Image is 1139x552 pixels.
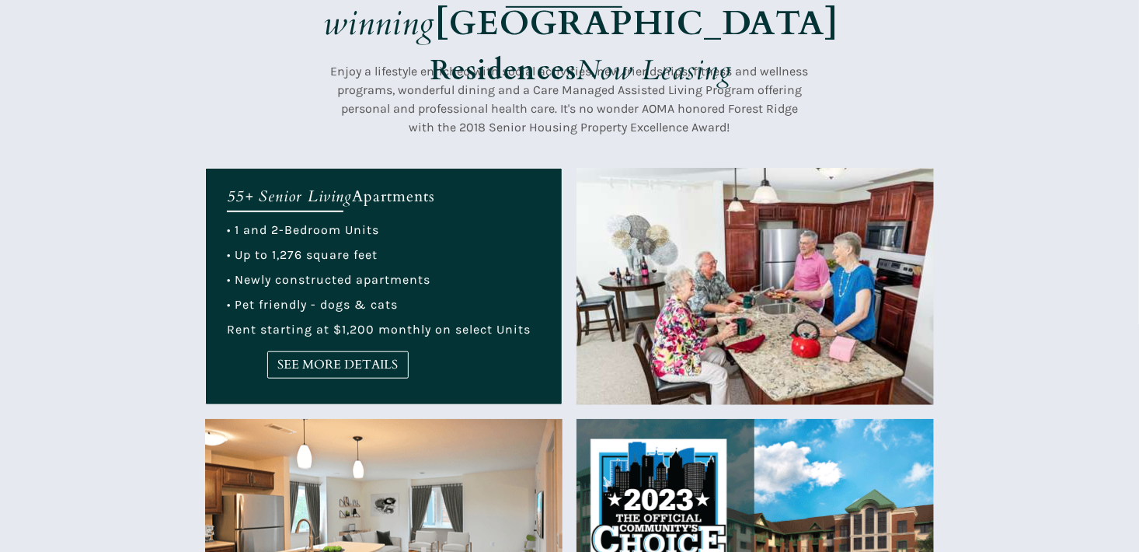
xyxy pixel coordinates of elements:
[268,358,408,372] span: SEE MORE DETAILS
[227,247,378,262] span: • Up to 1,276 square feet
[227,222,379,237] span: • 1 and 2-Bedroom Units
[227,297,398,312] span: • Pet friendly - dogs & cats
[227,322,531,337] span: Rent starting at $1,200 monthly on select Units
[227,272,430,287] span: • Newly constructed apartments
[267,351,409,379] a: SEE MORE DETAILS
[576,51,732,89] em: Now Leasing
[430,51,576,89] strong: Residences
[352,186,435,207] span: Apartments
[227,186,352,207] em: 55+ Senior Living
